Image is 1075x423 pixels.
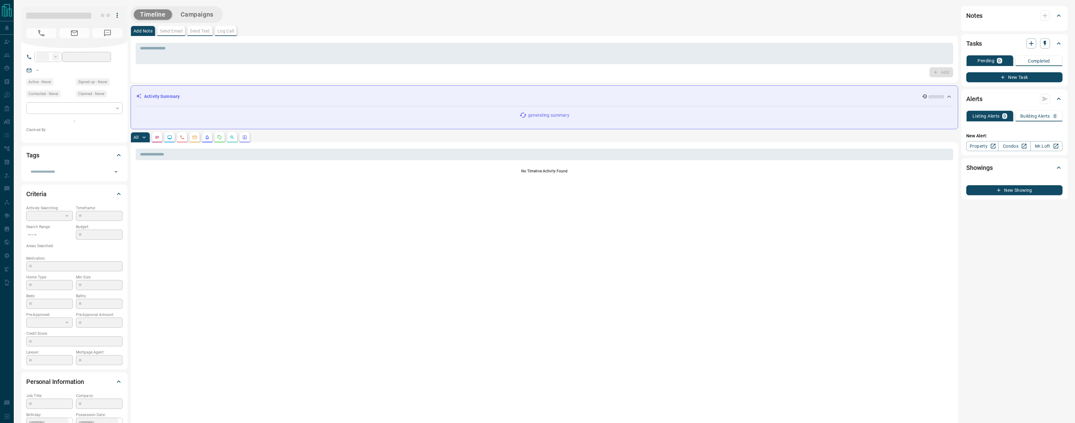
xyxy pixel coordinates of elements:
span: No Number [26,28,56,38]
p: Possession Date: [76,412,122,418]
p: generating summary [528,112,569,119]
svg: Notes [155,135,160,140]
p: Home Type: [26,274,73,280]
svg: Agent Actions [242,135,247,140]
a: Mr.Loft [1030,141,1062,151]
button: Open [112,167,120,176]
span: Claimed - Never [78,91,105,97]
p: Beds: [26,293,73,299]
h2: Showings [966,163,993,173]
p: Areas Searched: [26,243,122,249]
h2: Tasks [966,38,982,48]
div: Tags [26,148,122,163]
p: Listing Alerts [972,114,1000,118]
p: Pre-Approval Amount: [76,312,122,318]
a: Property [966,141,998,151]
a: -- [36,68,39,73]
p: Motivation: [26,256,122,261]
div: Tasks [966,36,1062,51]
p: Timeframe: [76,205,122,211]
a: Condos [998,141,1030,151]
h2: Notes [966,11,982,21]
svg: Lead Browsing Activity [167,135,172,140]
p: 0 [1003,114,1006,118]
span: No Number [92,28,122,38]
svg: Opportunities [230,135,235,140]
div: Activity Summary [136,91,953,102]
button: New Showing [966,185,1062,195]
p: 0 [998,59,1001,63]
div: Showings [966,160,1062,175]
p: Claimed By: [26,127,122,133]
div: Personal Information [26,374,122,389]
span: No Email [59,28,89,38]
p: Completed [1028,59,1050,63]
button: Timeline [134,9,172,20]
div: Criteria [26,186,122,201]
h2: Criteria [26,189,47,199]
div: Alerts [966,91,1062,106]
p: Pre-Approved: [26,312,73,318]
p: Baths: [76,293,122,299]
p: Building Alerts [1020,114,1050,118]
p: No Timeline Activity Found [136,168,953,174]
svg: Requests [217,135,222,140]
p: Pending [977,59,994,63]
p: Job Title: [26,393,73,399]
svg: Listing Alerts [205,135,210,140]
p: Credit Score: [26,331,122,336]
p: -- - -- [26,230,73,240]
span: Contacted - Never [28,91,58,97]
p: Add Note [133,29,152,33]
p: Mortgage Agent: [76,349,122,355]
span: Signed up - Never [78,79,107,85]
p: 0 [1054,114,1056,118]
p: Min Size: [76,274,122,280]
p: New Alert: [966,133,1062,139]
p: All [133,135,138,140]
p: Birthday: [26,412,73,418]
button: New Task [966,72,1062,82]
p: Search Range: [26,224,73,230]
p: Actively Searching: [26,205,73,211]
h2: Tags [26,150,39,160]
span: Active - Never [28,79,51,85]
button: Campaigns [174,9,220,20]
svg: Calls [180,135,185,140]
svg: Emails [192,135,197,140]
p: Budget: [76,224,122,230]
p: Lawyer: [26,349,73,355]
h2: Personal Information [26,377,84,387]
p: Activity Summary [144,93,180,100]
p: Company: [76,393,122,399]
div: Notes [966,8,1062,23]
h2: Alerts [966,94,982,104]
